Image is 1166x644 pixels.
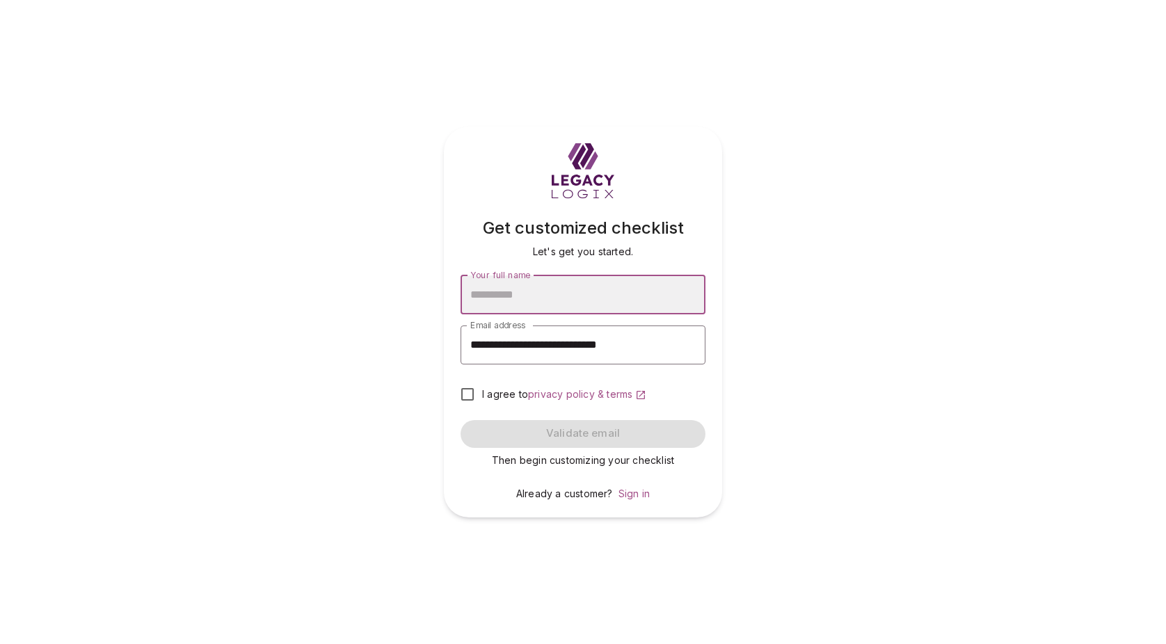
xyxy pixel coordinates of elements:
[533,245,633,257] span: Let's get you started.
[470,269,530,280] span: Your full name
[528,388,646,400] a: privacy policy & terms
[492,454,674,466] span: Then begin customizing your checklist
[618,488,650,499] a: Sign in
[516,488,613,499] span: Already a customer?
[528,388,632,400] span: privacy policy & terms
[482,388,528,400] span: I agree to
[483,218,684,238] span: Get customized checklist
[470,319,525,330] span: Email address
